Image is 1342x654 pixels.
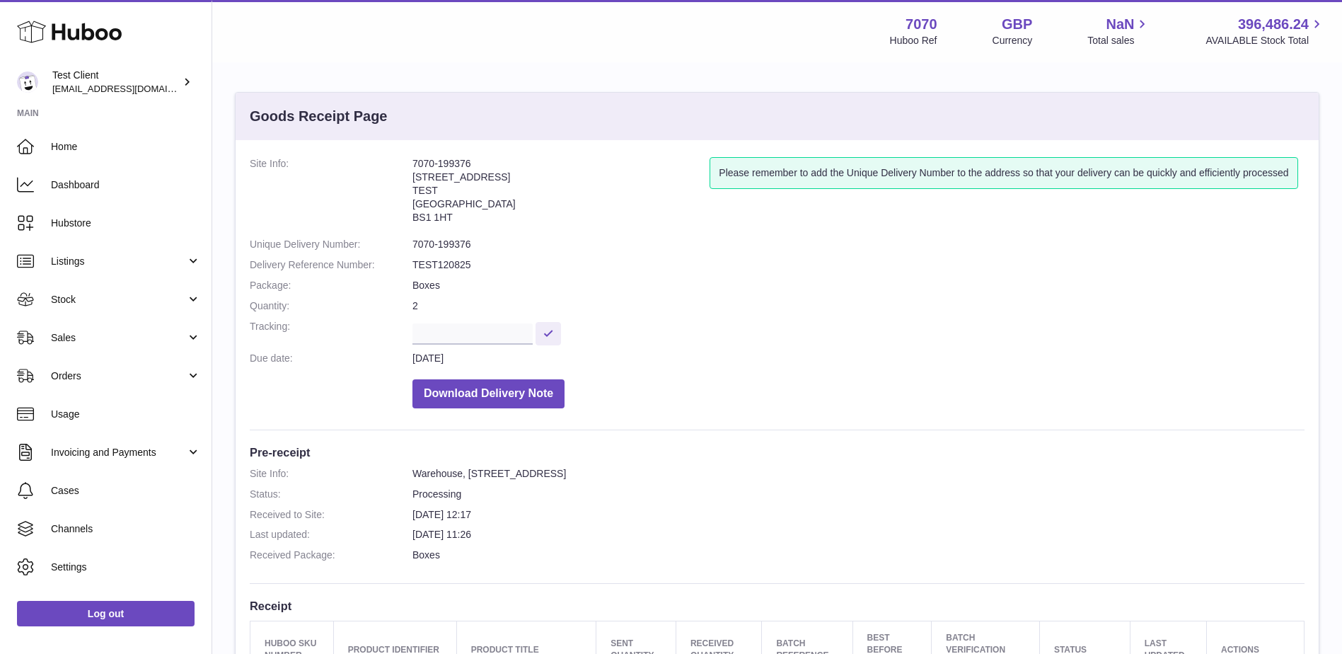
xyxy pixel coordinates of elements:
[52,83,208,94] span: [EMAIL_ADDRESS][DOMAIN_NAME]
[51,331,186,345] span: Sales
[1205,34,1325,47] span: AVAILABLE Stock Total
[51,369,186,383] span: Orders
[412,299,1305,313] dd: 2
[51,561,201,574] span: Settings
[250,299,412,313] dt: Quantity:
[250,320,412,345] dt: Tracking:
[1002,15,1032,34] strong: GBP
[250,279,412,292] dt: Package:
[412,352,1305,365] dd: [DATE]
[412,467,1305,481] dd: Warehouse, [STREET_ADDRESS]
[17,71,38,93] img: QATestClientTwo@hubboo.co.uk
[412,528,1305,541] dd: [DATE] 11:26
[890,34,937,47] div: Huboo Ref
[51,178,201,192] span: Dashboard
[250,508,412,522] dt: Received to Site:
[1106,15,1134,34] span: NaN
[1087,15,1150,47] a: NaN Total sales
[51,522,201,536] span: Channels
[412,279,1305,292] dd: Boxes
[250,352,412,365] dt: Due date:
[412,238,1305,251] dd: 7070-199376
[993,34,1033,47] div: Currency
[250,488,412,501] dt: Status:
[1205,15,1325,47] a: 396,486.24 AVAILABLE Stock Total
[250,258,412,272] dt: Delivery Reference Number:
[51,446,186,459] span: Invoicing and Payments
[1238,15,1309,34] span: 396,486.24
[250,467,412,481] dt: Site Info:
[412,157,710,231] address: 7070-199376 [STREET_ADDRESS] TEST [GEOGRAPHIC_DATA] BS1 1HT
[51,217,201,230] span: Hubstore
[51,255,186,268] span: Listings
[250,549,412,562] dt: Received Package:
[250,238,412,251] dt: Unique Delivery Number:
[250,157,412,231] dt: Site Info:
[412,258,1305,272] dd: TEST120825
[250,598,1305,614] h3: Receipt
[906,15,937,34] strong: 7070
[250,528,412,541] dt: Last updated:
[51,293,186,306] span: Stock
[412,508,1305,522] dd: [DATE] 12:17
[710,157,1297,189] div: Please remember to add the Unique Delivery Number to the address so that your delivery can be qui...
[17,601,195,626] a: Log out
[51,408,201,421] span: Usage
[1087,34,1150,47] span: Total sales
[52,69,180,96] div: Test Client
[412,549,1305,562] dd: Boxes
[250,107,388,126] h3: Goods Receipt Page
[51,140,201,154] span: Home
[51,484,201,498] span: Cases
[412,488,1305,501] dd: Processing
[412,379,565,408] button: Download Delivery Note
[250,444,1305,460] h3: Pre-receipt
